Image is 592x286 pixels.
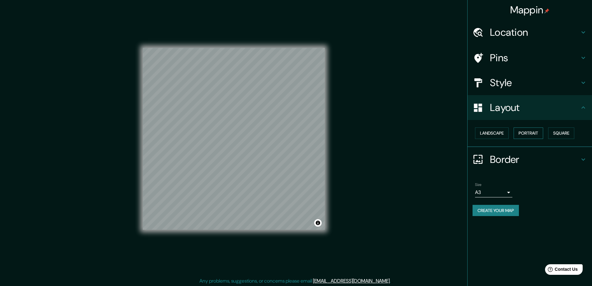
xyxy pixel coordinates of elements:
label: Size [475,182,482,187]
button: Landscape [475,127,509,139]
h4: Pins [490,52,580,64]
div: . [391,277,392,285]
p: Any problems, suggestions, or concerns please email . [199,277,391,285]
h4: Location [490,26,580,39]
button: Portrait [514,127,543,139]
div: Style [468,70,592,95]
h4: Layout [490,101,580,114]
button: Toggle attribution [314,219,322,227]
div: Border [468,147,592,172]
div: Location [468,20,592,45]
canvas: Map [143,48,325,230]
div: A3 [475,187,512,197]
a: [EMAIL_ADDRESS][DOMAIN_NAME] [313,278,390,284]
div: Pins [468,45,592,70]
img: pin-icon.png [544,8,549,13]
div: . [392,277,393,285]
h4: Border [490,153,580,166]
iframe: Help widget launcher [537,262,585,279]
h4: Mappin [510,4,550,16]
div: Layout [468,95,592,120]
button: Create your map [473,205,519,216]
button: Square [548,127,574,139]
h4: Style [490,76,580,89]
